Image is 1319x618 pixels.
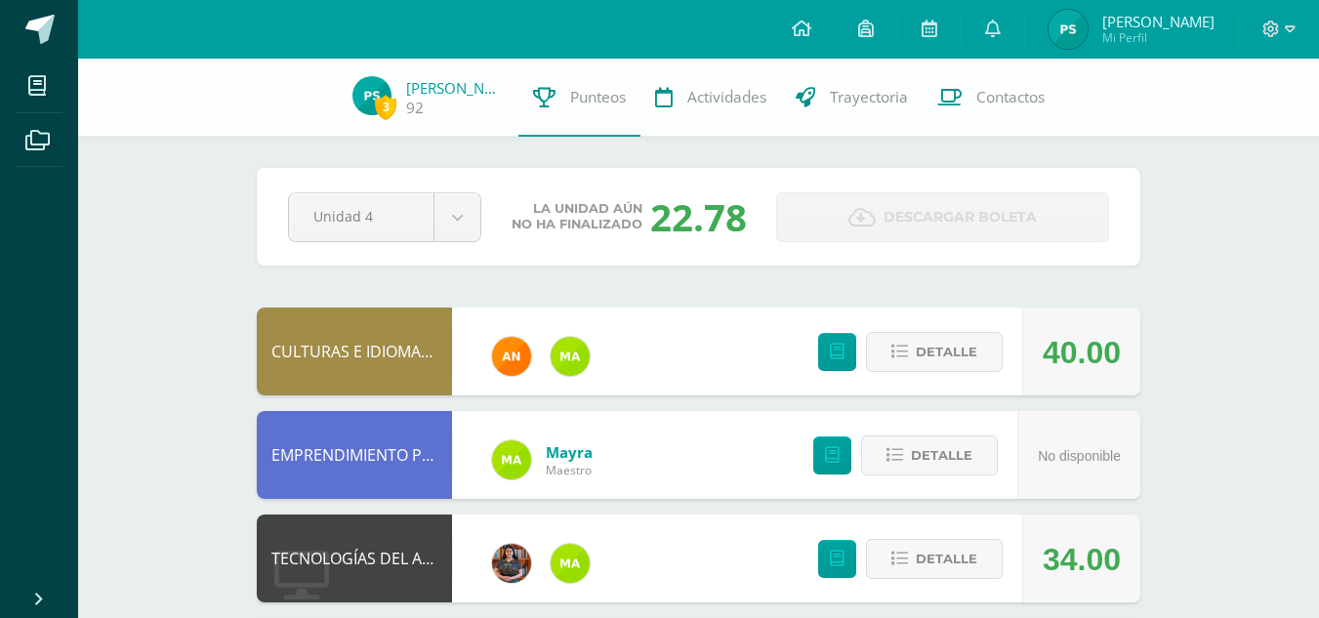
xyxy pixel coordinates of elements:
div: TECNOLOGÍAS DEL APRENDIZAJE Y LA COMUNICACIÓN [257,515,452,602]
span: Mi Perfil [1102,29,1215,46]
button: Detalle [866,332,1003,372]
span: Detalle [911,437,972,474]
span: Maestro [546,462,593,478]
span: Contactos [976,87,1045,107]
a: [PERSON_NAME] [406,78,504,98]
a: Unidad 4 [289,193,480,241]
span: Unidad 4 [313,193,409,239]
span: Detalle [916,334,977,370]
span: Trayectoria [830,87,908,107]
button: Detalle [866,539,1003,579]
a: Trayectoria [781,59,923,137]
div: 40.00 [1043,309,1121,396]
span: Punteos [570,87,626,107]
div: 34.00 [1043,515,1121,603]
div: EMPRENDIMIENTO PARA LA PRODUCTIVIDAD [257,411,452,499]
img: 35b073a04f1a89aea06359b2cc02f5c8.png [352,76,392,115]
a: Mayra [546,442,593,462]
div: CULTURAS E IDIOMAS MAYAS, GARÍFUNA O XINCA [257,308,452,395]
span: La unidad aún no ha finalizado [512,201,642,232]
div: 22.78 [650,191,747,242]
img: 75b6448d1a55a94fef22c1dfd553517b.png [551,544,590,583]
a: Contactos [923,59,1059,137]
img: 75b6448d1a55a94fef22c1dfd553517b.png [551,337,590,376]
img: 60a759e8b02ec95d430434cf0c0a55c7.png [492,544,531,583]
a: 92 [406,98,424,118]
span: [PERSON_NAME] [1102,12,1215,31]
img: 35b073a04f1a89aea06359b2cc02f5c8.png [1049,10,1088,49]
a: Actividades [640,59,781,137]
span: Descargar boleta [884,193,1037,241]
span: Detalle [916,541,977,577]
button: Detalle [861,435,998,475]
img: 75b6448d1a55a94fef22c1dfd553517b.png [492,440,531,479]
span: 3 [375,95,396,119]
span: Actividades [687,87,766,107]
a: Punteos [518,59,640,137]
span: No disponible [1038,448,1121,464]
img: fc6731ddebfef4a76f049f6e852e62c4.png [492,337,531,376]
